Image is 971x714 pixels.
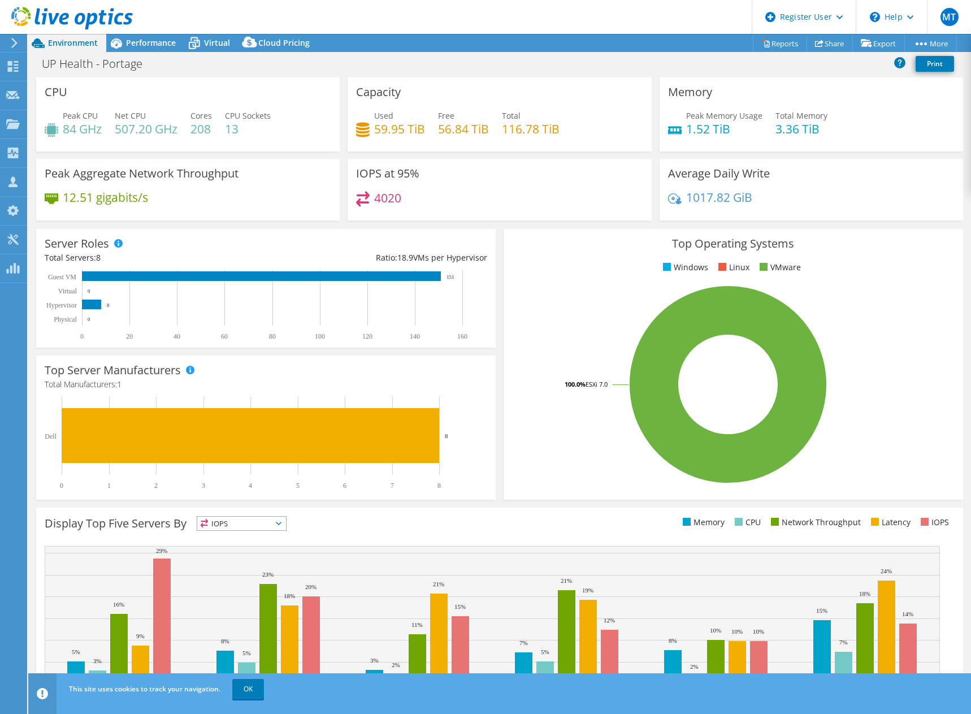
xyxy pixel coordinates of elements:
span: This site uses cookies to track your navigation. [69,684,220,694]
text: 0 [80,332,84,340]
text: Physical [54,315,77,323]
text: 160 [457,332,467,340]
span: MT [940,8,959,26]
text: 4 [249,482,252,490]
div: Total Servers: [45,252,266,264]
span: Cores [190,110,212,121]
text: 8% [221,638,229,644]
text: 8% [669,637,677,644]
h3: Top Operating Systems [512,237,955,250]
text: 151 [447,274,454,280]
span: Peak Memory Usage [686,110,762,121]
text: Dell [45,432,57,440]
span: Total Memory [775,110,827,121]
text: 2 [154,482,158,490]
h4: 116.78 TiB [502,123,560,135]
text: 0 [60,482,63,490]
span: Environment [48,37,98,48]
h3: Peak Aggregate Network Throughput [45,167,239,180]
span: 18.9 [397,252,413,263]
span: IOPS [197,517,286,530]
text: 21% [433,581,444,587]
text: 7% [839,639,848,646]
text: Guest VM [48,273,76,281]
text: 0 [88,317,90,322]
text: 24% [881,568,892,574]
h4: 1017.82 GiB [686,191,752,204]
text: 40 [174,332,180,340]
text: 21% [561,577,572,584]
h4: Total Manufacturers: [45,378,487,391]
li: Memory [680,516,725,529]
li: Windows [660,261,708,274]
text: 1 [107,482,111,490]
text: 15% [454,603,466,610]
li: Network Throughput [768,516,861,529]
span: Performance [126,37,176,48]
h1: UP Health - Portage [37,58,160,70]
span: Total [502,110,521,121]
text: 3% [93,657,102,664]
a: Share [807,34,853,52]
span: 1 [117,379,122,390]
span: Virtual [204,37,230,48]
text: 10% [710,627,721,634]
li: Latency [868,516,911,529]
span: Cloud Pricing [258,37,310,48]
text: 3% [370,657,379,664]
h4: 1.52 TiB [686,123,762,135]
text: 20% [305,583,317,590]
text: 5% [242,650,251,656]
h4: 3.36 TiB [775,123,827,135]
tspan: ESXi 7.0 [586,380,608,388]
text: 18% [859,590,870,597]
text: 14% [902,611,913,617]
span: Peak CPU [63,110,98,121]
text: 8 [445,432,448,439]
h3: Average Daily Write [668,167,770,180]
text: 8 [437,482,441,490]
h4: 12.51 gigabits/s [63,191,148,204]
text: 12% [604,617,615,624]
text: 3 [202,482,205,490]
text: 8 [107,302,110,308]
h4: 84 GHz [63,123,102,135]
text: 29% [156,547,167,554]
h3: CPU [45,86,67,98]
text: 0 [88,288,90,294]
h3: Memory [668,86,712,98]
text: 80 [269,332,276,340]
a: Print [916,56,954,72]
text: 15% [816,607,827,614]
h4: 59.95 TiB [374,123,425,135]
text: 5 [296,482,300,490]
text: 18% [284,592,295,599]
h3: Top Server Manufacturers [45,364,181,377]
span: Net CPU [115,110,146,121]
text: Hypervisor [46,301,77,309]
li: Linux [716,261,749,274]
text: 60 [221,332,228,340]
text: 140 [410,332,420,340]
span: Used [374,110,393,121]
h4: 4020 [374,192,401,204]
h4: 13 [225,123,271,135]
text: 100 [315,332,325,340]
h4: 507.20 GHz [115,123,177,135]
a: Export [852,34,905,52]
span: 8 [96,252,101,263]
a: More [904,34,957,52]
text: 10% [753,628,764,635]
text: 9% [136,633,145,639]
a: Reports [753,34,807,52]
h4: 56.84 TiB [438,123,489,135]
h3: Server Roles [45,237,109,250]
text: 5% [72,648,80,655]
h4: 208 [190,123,212,135]
text: 19% [582,587,593,594]
text: 120 [362,332,372,340]
text: 11% [411,621,423,628]
li: IOPS [918,516,949,529]
text: 7% [519,639,528,646]
h3: IOPS at 95% [356,167,419,180]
